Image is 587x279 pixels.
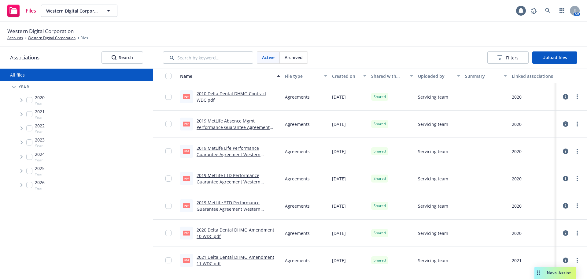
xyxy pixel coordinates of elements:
[332,121,346,127] span: [DATE]
[197,227,274,239] a: 2020 Delta Dental DHMO Amendment 10 WDC.pdf
[7,35,23,41] a: Accounts
[7,27,74,35] span: Western Digital Corporation
[197,200,260,218] a: 2019 MetLife STD Performance Guarantee Agreement Western Digital.pdf
[285,54,303,61] span: Archived
[35,94,45,101] span: 2020
[285,148,310,155] span: Agreements
[19,85,29,89] span: Year
[374,258,386,263] span: Shared
[35,108,45,115] span: 2021
[374,149,386,154] span: Shared
[35,137,45,143] span: 2023
[332,94,346,100] span: [DATE]
[183,94,190,99] span: pdf
[183,231,190,235] span: pdf
[5,2,39,19] a: Files
[35,129,45,134] span: Year
[512,73,554,79] div: Linked associations
[556,5,568,17] a: Switch app
[197,172,260,191] a: 2019 MetLife LTD Performance Guarantee Agreement Western Digital.pdf
[35,151,45,157] span: 2024
[509,69,556,83] button: Linked associations
[418,148,448,155] span: Servicing team
[512,203,522,209] div: 2020
[35,101,45,106] span: Year
[285,175,310,182] span: Agreements
[512,230,522,236] div: 2020
[197,254,274,266] a: 2021 Delta Dental DHMO Amendment 11 WDC.pdf
[512,94,522,100] div: 2020
[285,230,310,236] span: Agreements
[534,267,576,279] button: Nova Assist
[112,55,116,60] svg: Search
[542,5,554,17] a: Search
[35,165,45,172] span: 2025
[465,73,500,79] div: Summary
[262,54,275,61] span: Active
[282,69,330,83] button: File type
[183,203,190,208] span: pdf
[528,5,540,17] a: Report a Bug
[574,175,581,182] a: more
[35,172,45,177] span: Year
[183,258,190,262] span: pdf
[418,73,453,79] div: Uploaded by
[10,72,25,78] a: All files
[418,175,448,182] span: Servicing team
[487,51,529,64] button: Filters
[28,35,76,41] a: Western Digital Corporation
[35,157,45,163] span: Year
[574,257,581,264] a: more
[574,202,581,209] a: more
[512,257,522,264] div: 2021
[534,267,542,279] div: Drag to move
[183,122,190,126] span: pdf
[165,121,172,127] input: Toggle Row Selected
[180,73,273,79] div: Name
[574,120,581,128] a: more
[547,270,571,275] span: Nova Assist
[165,94,172,100] input: Toggle Row Selected
[418,121,448,127] span: Servicing team
[374,176,386,181] span: Shared
[35,123,45,129] span: 2022
[332,230,346,236] span: [DATE]
[285,94,310,100] span: Agreements
[183,149,190,153] span: pdf
[374,203,386,209] span: Shared
[285,203,310,209] span: Agreements
[165,203,172,209] input: Toggle Row Selected
[418,230,448,236] span: Servicing team
[165,257,172,263] input: Toggle Row Selected
[512,175,522,182] div: 2020
[35,115,45,120] span: Year
[178,69,282,83] button: Name
[512,121,522,127] div: 2020
[330,69,369,83] button: Created on
[35,186,45,191] span: Year
[35,179,45,186] span: 2026
[506,55,519,61] span: Filters
[371,73,407,79] div: Shared with client
[165,73,172,79] input: Select all
[497,55,519,61] span: Filters
[332,203,346,209] span: [DATE]
[183,176,190,181] span: pdf
[532,51,577,64] button: Upload files
[332,73,360,79] div: Created on
[374,121,386,127] span: Shared
[102,51,143,64] button: SearchSearch
[80,35,88,41] span: Files
[574,229,581,237] a: more
[285,73,320,79] div: File type
[332,175,346,182] span: [DATE]
[26,8,36,13] span: Files
[197,118,270,137] a: 2019 MetLife Absence Mgmt Performance Guarantee Agreement Western Digital.pdf
[418,257,448,264] span: Servicing team
[332,257,346,264] span: [DATE]
[0,81,153,192] div: Tree Example
[374,230,386,236] span: Shared
[332,148,346,155] span: [DATE]
[574,148,581,155] a: more
[41,5,117,17] button: Western Digital Corporation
